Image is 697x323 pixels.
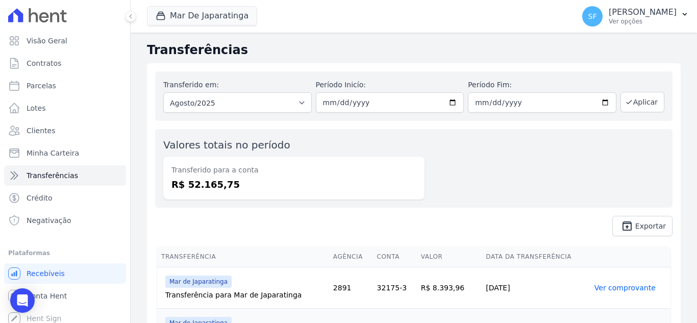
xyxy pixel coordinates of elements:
[27,291,67,301] span: Conta Hent
[417,267,482,309] td: R$ 8.393,96
[4,31,126,51] a: Visão Geral
[373,267,417,309] td: 32175-3
[27,103,46,113] span: Lotes
[4,53,126,73] a: Contratos
[27,81,56,91] span: Parcelas
[165,276,232,288] span: Mar de Japaratinga
[27,215,71,226] span: Negativação
[588,13,597,20] span: SF
[147,6,257,26] button: Mar De Japaratinga
[4,263,126,284] a: Recebíveis
[329,246,373,267] th: Agência
[468,80,616,90] label: Período Fim:
[609,17,677,26] p: Ver opções
[620,92,664,112] button: Aplicar
[171,178,416,191] dd: R$ 52.165,75
[27,268,65,279] span: Recebíveis
[609,7,677,17] p: [PERSON_NAME]
[621,220,633,232] i: unarchive
[574,2,697,31] button: SF [PERSON_NAME] Ver opções
[4,143,126,163] a: Minha Carteira
[329,267,373,309] td: 2891
[417,246,482,267] th: Valor
[165,290,325,300] div: Transferência para Mar de Japaratinga
[4,165,126,186] a: Transferências
[635,223,666,229] span: Exportar
[4,98,126,118] a: Lotes
[157,246,329,267] th: Transferência
[27,58,61,68] span: Contratos
[4,76,126,96] a: Parcelas
[8,247,122,259] div: Plataformas
[482,246,590,267] th: Data da Transferência
[27,170,78,181] span: Transferências
[163,81,219,89] label: Transferido em:
[27,36,67,46] span: Visão Geral
[594,284,656,292] a: Ver comprovante
[10,288,35,313] div: Open Intercom Messenger
[27,148,79,158] span: Minha Carteira
[482,267,590,309] td: [DATE]
[163,139,290,151] label: Valores totais no período
[27,126,55,136] span: Clientes
[147,41,681,59] h2: Transferências
[4,188,126,208] a: Crédito
[4,120,126,141] a: Clientes
[316,80,464,90] label: Período Inicío:
[373,246,417,267] th: Conta
[171,165,416,176] dt: Transferido para a conta
[27,193,53,203] span: Crédito
[4,286,126,306] a: Conta Hent
[4,210,126,231] a: Negativação
[612,216,673,236] a: unarchive Exportar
